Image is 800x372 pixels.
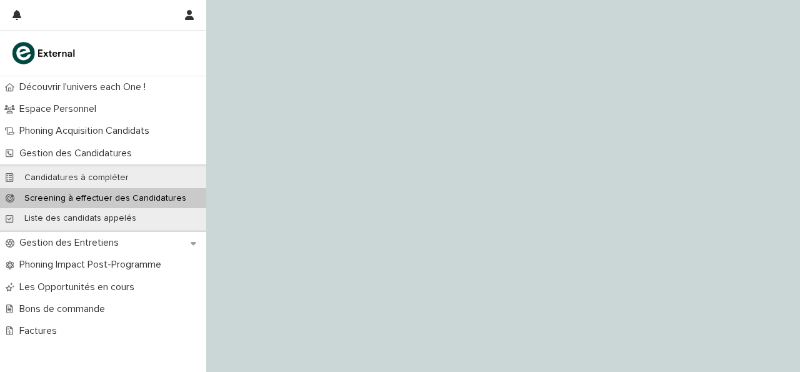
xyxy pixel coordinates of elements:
img: bc51vvfgR2QLHU84CWIQ [10,41,79,66]
p: Factures [14,325,67,337]
p: Gestion des Entretiens [14,237,129,249]
p: Découvrir l'univers each One ! [14,81,156,93]
p: Liste des candidats appelés [14,213,146,224]
p: Phoning Acquisition Candidats [14,125,159,137]
p: Espace Personnel [14,103,106,115]
p: Les Opportunités en cours [14,281,144,293]
p: Screening à effectuer des Candidatures [14,193,196,204]
p: Phoning Impact Post-Programme [14,259,171,271]
p: Bons de commande [14,303,115,315]
p: Gestion des Candidatures [14,148,142,159]
p: Candidatures à compléter [14,173,139,183]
